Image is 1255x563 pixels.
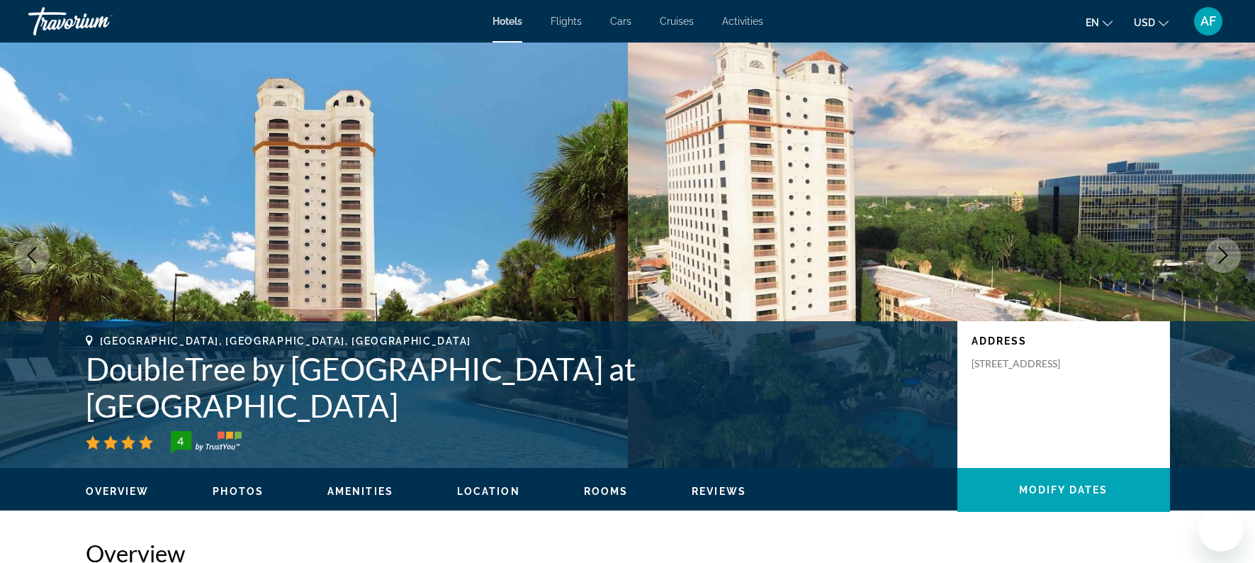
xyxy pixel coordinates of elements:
button: Change currency [1134,12,1169,33]
button: Photos [213,485,264,498]
button: Location [457,485,520,498]
h1: DoubleTree by [GEOGRAPHIC_DATA] at [GEOGRAPHIC_DATA] [86,350,943,424]
span: Reviews [692,486,746,497]
span: Location [457,486,520,497]
span: Photos [213,486,264,497]
a: Hotels [493,16,522,27]
button: Change language [1086,12,1113,33]
button: Rooms [584,485,629,498]
p: [STREET_ADDRESS] [972,357,1085,370]
a: Activities [722,16,763,27]
span: Overview [86,486,150,497]
a: Travorium [28,3,170,40]
iframe: Button to launch messaging window [1198,506,1244,552]
button: Modify Dates [957,468,1170,512]
span: Modify Dates [1019,484,1108,496]
a: Cars [610,16,631,27]
span: Amenities [327,486,393,497]
button: Previous image [14,238,50,273]
button: Next image [1205,238,1241,273]
a: Flights [551,16,582,27]
button: Reviews [692,485,746,498]
span: USD [1134,17,1155,28]
span: Rooms [584,486,629,497]
button: Overview [86,485,150,498]
span: en [1086,17,1099,28]
button: User Menu [1190,6,1227,36]
div: 4 [167,433,195,450]
a: Cruises [660,16,694,27]
span: AF [1200,14,1216,28]
span: [GEOGRAPHIC_DATA], [GEOGRAPHIC_DATA], [GEOGRAPHIC_DATA] [100,335,471,347]
button: Amenities [327,485,393,498]
p: Address [972,335,1156,347]
img: TrustYou guest rating badge [171,431,242,454]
